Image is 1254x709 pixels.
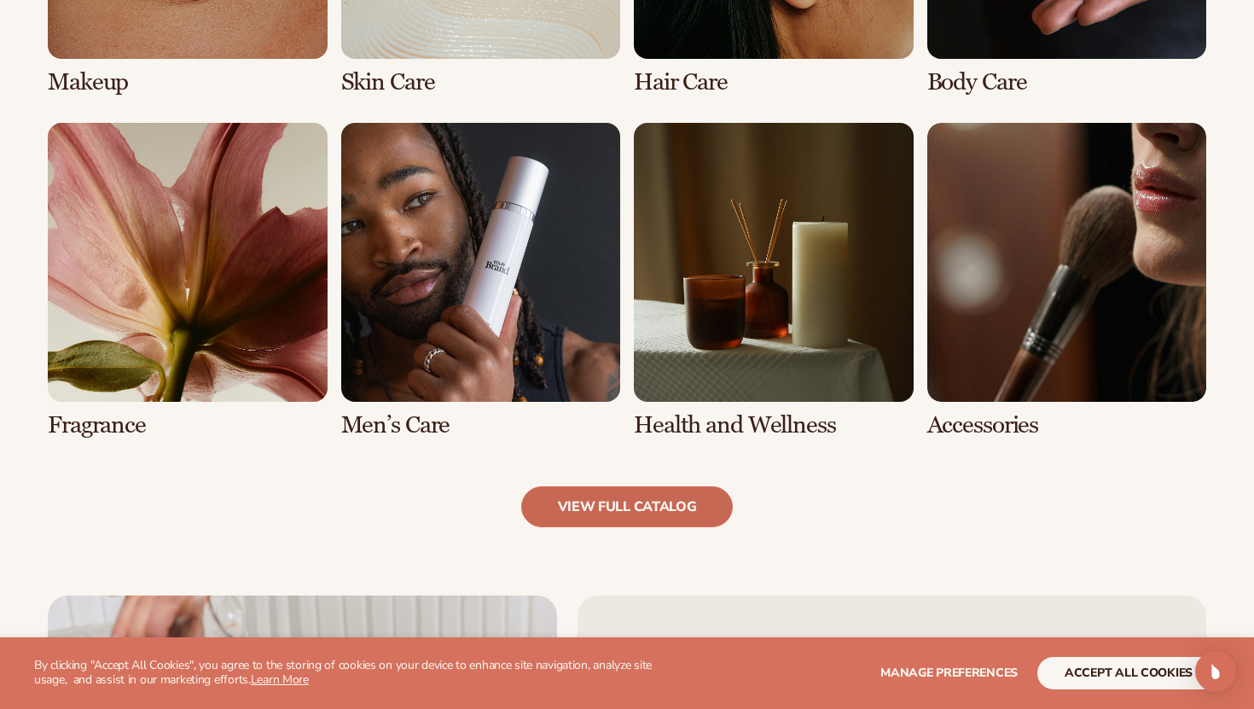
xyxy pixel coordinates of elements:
[48,69,328,96] h3: Makeup
[341,69,621,96] h3: Skin Care
[1037,657,1220,689] button: accept all cookies
[634,123,914,439] div: 7 / 8
[1195,651,1236,692] div: Open Intercom Messenger
[521,486,734,527] a: view full catalog
[48,123,328,439] div: 5 / 8
[880,665,1018,681] span: Manage preferences
[927,69,1207,96] h3: Body Care
[34,659,666,688] p: By clicking "Accept All Cookies", you agree to the storing of cookies on your device to enhance s...
[251,671,309,688] a: Learn More
[927,123,1207,439] div: 8 / 8
[634,69,914,96] h3: Hair Care
[880,657,1018,689] button: Manage preferences
[341,123,621,439] div: 6 / 8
